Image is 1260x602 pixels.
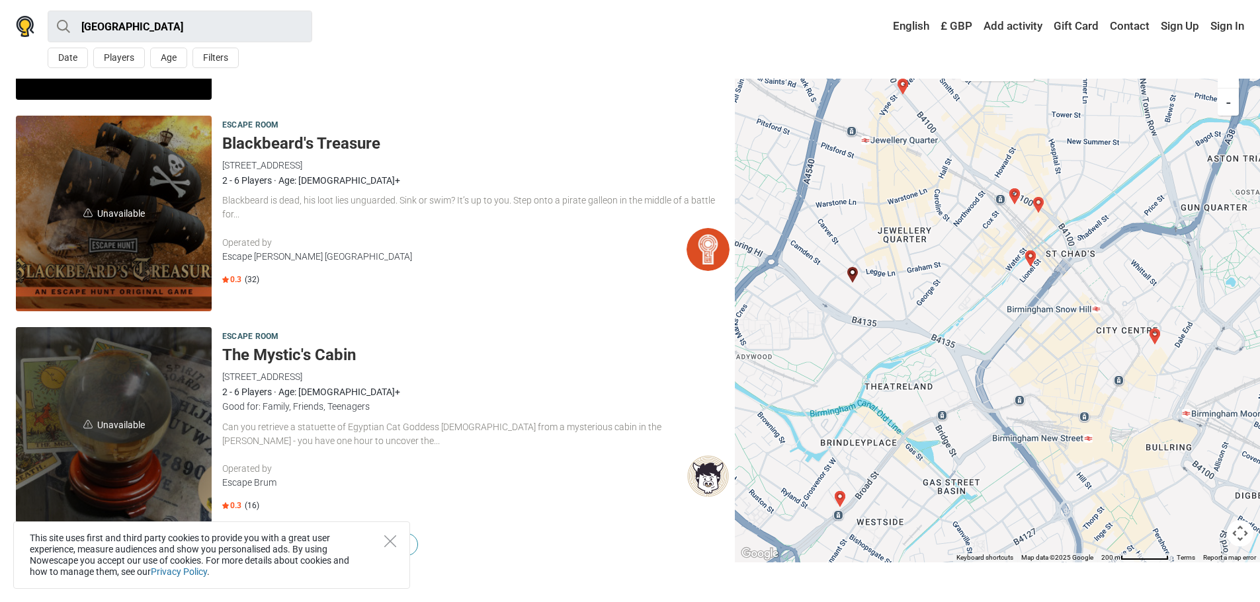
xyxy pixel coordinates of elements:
[16,116,212,311] span: Unavailable
[1101,554,1120,561] span: 200 m
[222,399,730,414] div: Good for: Family, Friends, Teenagers
[1097,553,1173,562] button: Map Scale: 200 m per 69 pixels
[93,48,145,68] button: Players
[1107,15,1153,38] a: Contact
[1177,554,1195,561] a: Terms (opens in new tab)
[245,500,259,511] span: (16)
[13,521,410,589] div: This site uses first and third party cookies to provide you with a great user experience, measure...
[980,15,1046,38] a: Add activity
[1021,554,1093,561] span: Map data ©2025 Google
[222,385,730,399] div: 2 - 6 Players · Age: [DEMOGRAPHIC_DATA]+
[83,208,93,217] img: unavailable
[937,15,976,38] a: £ GBP
[48,48,88,68] button: Date
[1030,197,1046,213] div: Double Cross
[222,158,730,172] div: [STREET_ADDRESS]
[1218,88,1239,116] button: -
[222,346,730,365] h5: The Mystic's Cabin
[48,11,312,42] input: try “London”
[1050,15,1102,38] a: Gift Card
[222,462,687,476] div: Operated by
[222,276,229,283] img: Star
[832,491,848,507] div: 1409 Room
[687,228,730,271] img: Escape Hunt Birmingham
[222,369,730,384] div: [STREET_ADDRESS]
[884,22,893,31] img: English
[16,327,212,523] a: unavailableUnavailable The Mystic's Cabin
[738,545,782,562] img: Google
[16,116,212,311] a: unavailableUnavailable Blackbeard's Treasure
[687,455,730,498] img: Escape Brum
[222,134,730,153] h5: Blackbeard's Treasure
[222,500,241,511] span: 0.3
[1023,250,1038,266] div: Agent Academy
[956,553,1013,562] button: Keyboard shortcuts
[222,118,278,133] span: Escape room
[1207,15,1244,38] a: Sign In
[245,274,259,285] span: (32)
[1007,188,1023,204] div: Machina
[222,274,241,285] span: 0.3
[222,173,730,188] div: 2 - 6 Players · Age: [DEMOGRAPHIC_DATA]+
[738,545,782,562] a: Open this area in Google Maps (opens a new window)
[151,566,207,577] a: Privacy Policy
[384,535,396,547] button: Close
[222,420,730,448] div: Can you retrieve a statuette of Egyptian Cat Goddess [DEMOGRAPHIC_DATA] from a mysterious cabin i...
[1147,328,1163,344] div: Blackbeard's Treasure
[222,250,687,264] div: Escape [PERSON_NAME] [GEOGRAPHIC_DATA]
[1203,554,1256,561] a: Report a map error
[222,330,278,344] span: Escape room
[222,502,229,509] img: Star
[895,79,911,94] div: Broken Time
[192,48,239,68] button: Filters
[845,267,861,283] div: The Mystic's Cabin
[222,194,730,221] div: Blackbeard is dead, his loot lies unguarded. Sink or swim? It’s up to you. Step onto a pirate gal...
[1227,520,1253,546] button: Map camera controls
[16,327,212,523] span: Unavailable
[222,236,687,250] div: Operated by
[222,476,687,490] div: Escape Brum
[1157,15,1202,38] a: Sign Up
[150,48,187,68] button: Age
[880,15,933,38] a: English
[16,16,34,37] img: Nowescape logo
[83,420,93,429] img: unavailable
